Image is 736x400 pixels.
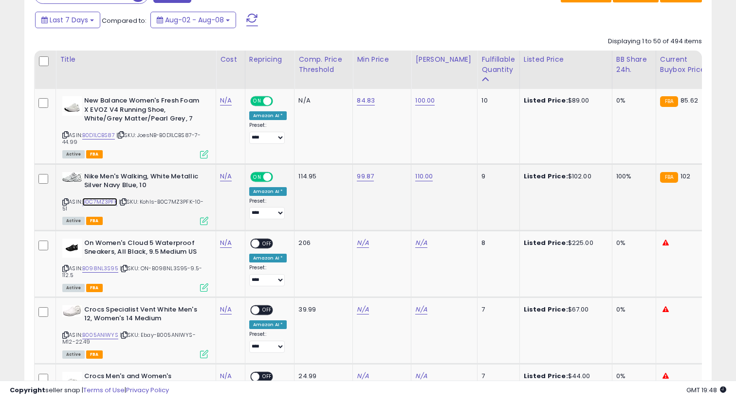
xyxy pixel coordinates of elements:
span: FBA [86,350,103,359]
span: Aug-02 - Aug-08 [165,15,224,25]
b: Listed Price: [524,96,568,105]
span: ON [251,97,263,105]
div: Current Buybox Price [660,54,710,75]
div: ASIN: [62,239,208,291]
small: FBA [660,96,678,107]
div: BB Share 24h. [616,54,652,75]
a: N/A [220,305,232,314]
span: | SKU: ON-B098NL3S95-9.5-112.5 [62,264,202,279]
span: FBA [86,217,103,225]
span: All listings currently available for purchase on Amazon [62,150,85,158]
span: OFF [259,306,275,314]
div: ASIN: [62,305,208,357]
span: Compared to: [102,16,147,25]
div: 114.95 [298,172,345,181]
div: Comp. Price Threshold [298,54,349,75]
span: OFF [272,173,287,181]
a: B0D1LCBS87 [82,131,115,139]
span: All listings currently available for purchase on Amazon [62,284,85,292]
div: Cost [220,54,241,65]
img: 31416gZE8gL._SL40_.jpg [62,96,82,116]
div: Preset: [249,264,287,286]
span: ON [251,173,263,181]
div: Preset: [249,198,287,220]
button: Aug-02 - Aug-08 [150,12,236,28]
b: Nike Men's Walking, White Metallic Silver Navy Blue, 10 [84,172,202,192]
img: 4137cE1w3OL._SL40_.jpg [62,172,82,182]
a: B005ANIWYS [82,331,118,339]
div: 10 [481,96,512,105]
div: $67.00 [524,305,605,314]
a: N/A [415,238,427,248]
div: N/A [298,96,345,105]
div: 8 [481,239,512,247]
a: B098NL3S95 [82,264,118,273]
small: FBA [660,172,678,183]
div: 7 [481,305,512,314]
b: Listed Price: [524,238,568,247]
div: Amazon AI * [249,111,287,120]
div: Listed Price [524,54,608,65]
b: On Women's Cloud 5 Waterproof Sneakers, All Black, 9.5 Medium US [84,239,202,259]
a: N/A [357,305,368,314]
span: FBA [86,284,103,292]
span: 85.62 [681,96,698,105]
span: | SKU: JoesNB-B0D1LCBS87-7-44.99 [62,131,201,146]
span: All listings currently available for purchase on Amazon [62,217,85,225]
div: Amazon AI * [249,254,287,262]
b: New Balance Women's Fresh Foam X EVOZ V4 Running Shoe, White/Grey Matter/Pearl Grey, 7 [84,96,202,126]
div: seller snap | | [10,386,169,395]
strong: Copyright [10,385,45,395]
div: 206 [298,239,345,247]
div: $225.00 [524,239,605,247]
span: All listings currently available for purchase on Amazon [62,350,85,359]
a: N/A [220,172,232,181]
div: ASIN: [62,96,208,157]
a: 84.83 [357,96,375,105]
span: Last 7 Days [50,15,88,25]
a: B0C7MZ3PFK [82,198,117,206]
span: 102 [681,172,690,181]
div: Amazon AI * [249,187,287,196]
a: N/A [357,238,368,248]
img: 21wuSzqjycL._SL40_.jpg [62,239,82,258]
div: Repricing [249,54,291,65]
div: Displaying 1 to 50 of 494 items [608,37,702,46]
a: N/A [220,238,232,248]
div: 0% [616,305,648,314]
div: ASIN: [62,172,208,224]
div: Fulfillable Quantity [481,54,515,75]
span: | SKU: Ebay-B005ANIWYS-M12-22.49 [62,331,196,346]
a: 99.87 [357,172,374,181]
div: Title [60,54,212,65]
a: 100.00 [415,96,435,105]
span: | SKU: Kohls-B0C7MZ3PFK-10-51 [62,198,204,212]
span: OFF [272,97,287,105]
a: Terms of Use [83,385,125,395]
span: OFF [259,239,275,247]
b: Listed Price: [524,172,568,181]
button: Last 7 Days [35,12,100,28]
div: Preset: [249,122,287,144]
a: N/A [220,96,232,105]
div: Preset: [249,331,287,353]
img: 21M9RqI9QGL._SL40_.jpg [62,305,82,317]
span: FBA [86,150,103,158]
a: 110.00 [415,172,433,181]
b: Crocs Specialist Vent White Men's 12, Women's 14 Medium [84,305,202,326]
span: 2025-08-16 19:48 GMT [686,385,726,395]
b: Listed Price: [524,305,568,314]
a: N/A [415,305,427,314]
div: $89.00 [524,96,605,105]
a: Privacy Policy [126,385,169,395]
div: Amazon AI * [249,320,287,329]
div: 100% [616,172,648,181]
div: 9 [481,172,512,181]
div: $102.00 [524,172,605,181]
div: [PERSON_NAME] [415,54,473,65]
div: 39.99 [298,305,345,314]
div: Min Price [357,54,407,65]
div: 0% [616,96,648,105]
div: 0% [616,239,648,247]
